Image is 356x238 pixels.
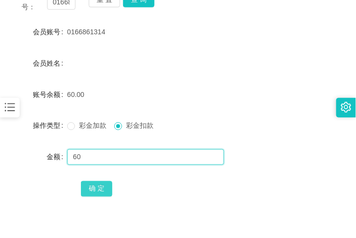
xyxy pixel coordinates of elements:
i: 图标: bars [3,101,16,114]
label: 账号余额 [33,91,67,98]
span: 0166861314 [67,28,105,36]
label: 会员账号 [33,28,67,36]
button: 确 定 [81,181,112,197]
input: 请输入 [67,149,224,165]
i: 图标: setting [341,102,352,113]
span: 彩金加款 [75,122,110,130]
label: 会员姓名 [33,59,67,67]
label: 操作类型 [33,122,67,130]
label: 金额 [47,153,67,161]
span: 彩金扣款 [122,122,157,130]
span: 60.00 [67,91,84,98]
